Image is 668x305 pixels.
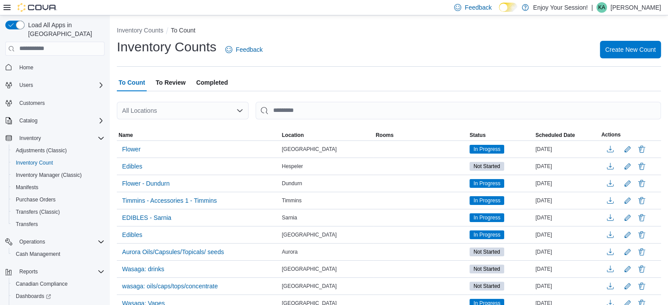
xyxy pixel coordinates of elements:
button: Edibles [119,160,146,173]
span: To Review [155,74,185,91]
button: EDIBLES - Sarnia [119,211,175,224]
span: Completed [196,74,228,91]
span: Inventory Count [12,158,105,168]
span: In Progress [473,145,500,153]
button: Delete [636,281,647,291]
button: Edibles [119,228,146,241]
button: Timmins - Accessories 1 - Timmins [119,194,220,207]
span: Manifests [12,182,105,193]
span: Customers [19,100,45,107]
span: Edibles [122,162,142,171]
span: Not Started [473,282,500,290]
span: Canadian Compliance [12,279,105,289]
button: Inventory Count [9,157,108,169]
button: Flower - Dundurn [119,177,173,190]
button: Home [2,61,108,74]
button: Edit count details [622,211,633,224]
button: Wasaga: drinks [119,262,168,276]
span: Not Started [473,265,500,273]
div: [DATE] [534,144,599,154]
span: In Progress [473,197,500,205]
a: Customers [16,98,48,108]
span: Operations [16,237,105,247]
span: [GEOGRAPHIC_DATA] [282,231,337,238]
p: Enjoy Your Session! [533,2,588,13]
span: Feedback [236,45,263,54]
button: Purchase Orders [9,194,108,206]
div: Kim Alakas [596,2,607,13]
button: Inventory [2,132,108,144]
span: Canadian Compliance [16,280,68,287]
span: In Progress [473,231,500,239]
a: Dashboards [9,290,108,302]
span: Home [16,62,105,73]
button: Status [468,130,534,140]
span: Purchase Orders [16,196,56,203]
div: [DATE] [534,230,599,240]
span: Aurora Oils/Capsules/Topicals/ seeds [122,248,224,256]
div: [DATE] [534,161,599,172]
span: Flower [122,145,141,154]
span: Inventory [16,133,105,144]
button: Edit count details [622,177,633,190]
span: Transfers (Classic) [12,207,105,217]
span: EDIBLES - Sarnia [122,213,171,222]
span: Transfers (Classic) [16,208,60,215]
span: Not Started [469,282,504,291]
span: Purchase Orders [12,194,105,205]
span: Not Started [469,248,504,256]
span: Reports [16,266,105,277]
img: Cova [18,3,57,12]
div: [DATE] [534,212,599,223]
span: Sarnia [282,214,297,221]
p: | [591,2,593,13]
span: Adjustments (Classic) [16,147,67,154]
span: Flower - Dundurn [122,179,170,188]
h1: Inventory Counts [117,38,217,56]
button: Edit count details [622,143,633,156]
span: Users [19,82,33,89]
button: Delete [636,230,647,240]
button: Inventory [16,133,44,144]
a: Manifests [12,182,42,193]
button: Location [280,130,374,140]
a: Home [16,62,37,73]
button: Delete [636,247,647,257]
button: Operations [2,236,108,248]
a: Canadian Compliance [12,279,71,289]
span: Customers [16,97,105,108]
span: Actions [601,131,621,138]
span: Not Started [473,162,500,170]
span: Rooms [376,132,394,139]
button: Cash Management [9,248,108,260]
a: Dashboards [12,291,54,301]
button: Canadian Compliance [9,278,108,290]
button: Inventory Counts [117,27,163,34]
button: Edit count details [622,245,633,258]
button: Delete [636,195,647,206]
button: To Count [171,27,195,34]
button: Inventory Manager (Classic) [9,169,108,181]
span: KA [598,2,605,13]
span: In Progress [469,179,504,188]
span: [GEOGRAPHIC_DATA] [282,146,337,153]
a: Cash Management [12,249,64,259]
button: Adjustments (Classic) [9,144,108,157]
div: [DATE] [534,195,599,206]
button: Aurora Oils/Capsules/Topicals/ seeds [119,245,227,258]
span: Reports [19,268,38,275]
button: Users [16,80,36,90]
a: Purchase Orders [12,194,59,205]
button: Edit count details [622,228,633,241]
button: Flower [119,143,144,156]
span: Feedback [465,3,491,12]
span: Users [16,80,105,90]
span: Edibles [122,230,142,239]
span: Not Started [469,162,504,171]
span: Timmins [282,197,302,204]
button: Delete [636,144,647,154]
span: To Count [119,74,145,91]
button: Edit count details [622,194,633,207]
span: Hespeler [282,163,303,170]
